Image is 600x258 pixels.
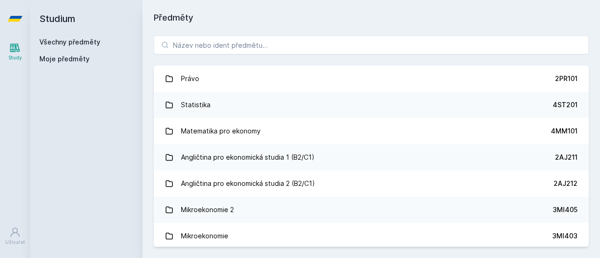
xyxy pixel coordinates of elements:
div: Mikroekonomie 2 [181,200,234,219]
div: Matematika pro ekonomy [181,122,261,140]
div: 4ST201 [553,100,577,110]
span: Moje předměty [39,54,90,64]
a: Právo 2PR101 [154,66,589,92]
a: Angličtina pro ekonomická studia 1 (B2/C1) 2AJ211 [154,144,589,170]
h1: Předměty [154,11,589,24]
a: Všechny předměty [39,38,100,46]
a: Mikroekonomie 3MI403 [154,223,589,249]
div: 2AJ212 [554,179,577,188]
a: Matematika pro ekonomy 4MM101 [154,118,589,144]
div: Study [8,54,22,61]
input: Název nebo ident předmětu… [154,36,589,54]
div: 2AJ211 [555,153,577,162]
div: 2PR101 [555,74,577,83]
div: Právo [181,69,199,88]
div: Angličtina pro ekonomická studia 1 (B2/C1) [181,148,315,167]
a: Study [2,37,28,66]
a: Statistika 4ST201 [154,92,589,118]
div: 3MI403 [552,231,577,241]
div: Statistika [181,96,210,114]
div: 3MI405 [553,205,577,214]
div: Angličtina pro ekonomická studia 2 (B2/C1) [181,174,315,193]
div: 4MM101 [551,126,577,136]
a: Mikroekonomie 2 3MI405 [154,197,589,223]
a: Angličtina pro ekonomická studia 2 (B2/C1) 2AJ212 [154,170,589,197]
a: Uživatel [2,222,28,251]
div: Mikroekonomie [181,227,228,245]
div: Uživatel [5,239,25,246]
